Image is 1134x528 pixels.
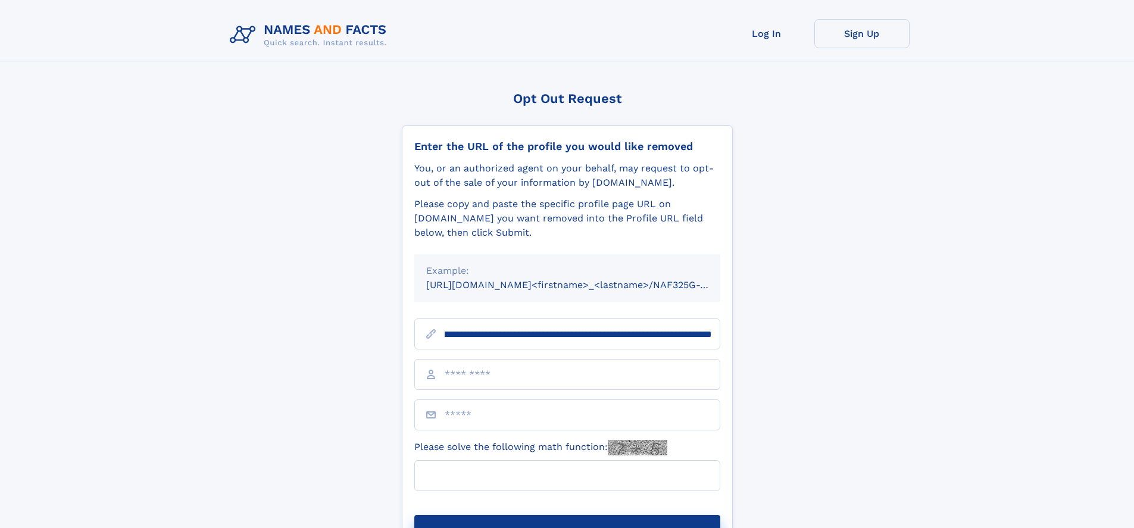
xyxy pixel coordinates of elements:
[719,19,814,48] a: Log In
[414,140,720,153] div: Enter the URL of the profile you would like removed
[402,91,733,106] div: Opt Out Request
[426,264,708,278] div: Example:
[414,440,667,455] label: Please solve the following math function:
[426,279,743,290] small: [URL][DOMAIN_NAME]<firstname>_<lastname>/NAF325G-xxxxxxxx
[225,19,396,51] img: Logo Names and Facts
[414,161,720,190] div: You, or an authorized agent on your behalf, may request to opt-out of the sale of your informatio...
[414,197,720,240] div: Please copy and paste the specific profile page URL on [DOMAIN_NAME] you want removed into the Pr...
[814,19,910,48] a: Sign Up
